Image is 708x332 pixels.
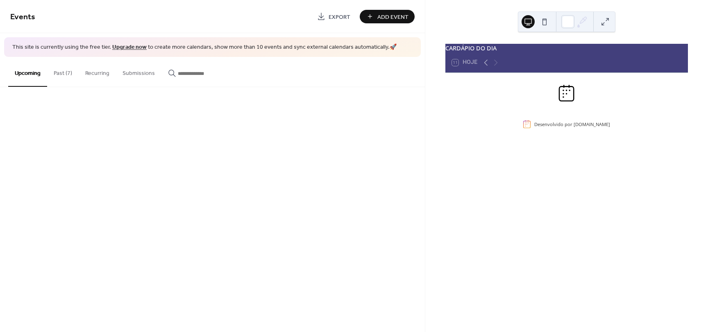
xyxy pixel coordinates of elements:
[311,10,356,23] a: Export
[445,44,688,53] div: CARDÁPIO DO DIA
[574,121,610,127] a: [DOMAIN_NAME]
[116,57,161,86] button: Submissions
[47,57,79,86] button: Past (7)
[79,57,116,86] button: Recurring
[534,121,610,127] div: Desenvolvido por
[10,9,35,25] span: Events
[360,10,415,23] button: Add Event
[329,13,350,21] span: Export
[112,42,147,53] a: Upgrade now
[377,13,408,21] span: Add Event
[8,57,47,87] button: Upcoming
[12,43,397,52] span: This site is currently using the free tier. to create more calendars, show more than 10 events an...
